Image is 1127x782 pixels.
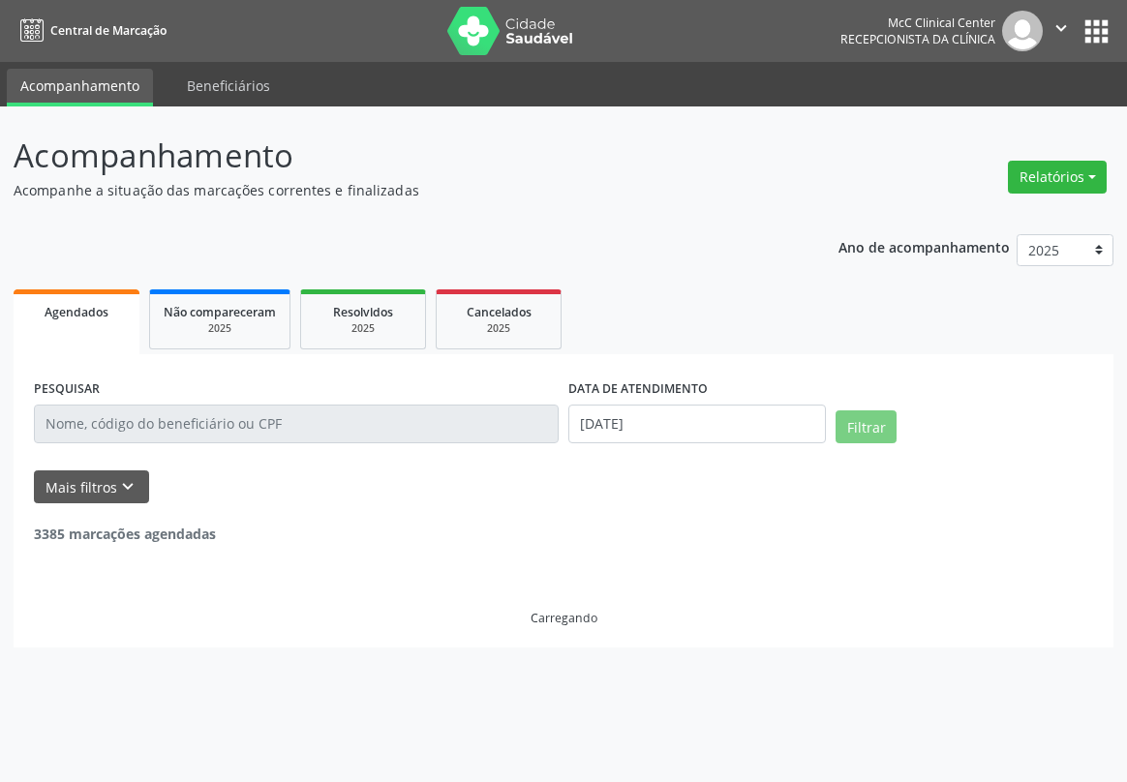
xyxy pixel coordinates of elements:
a: Central de Marcação [14,15,167,46]
p: Acompanhe a situação das marcações correntes e finalizadas [14,180,783,200]
input: Selecione um intervalo [568,405,826,443]
i:  [1051,17,1072,39]
div: 2025 [315,321,411,336]
input: Nome, código do beneficiário ou CPF [34,405,559,443]
a: Acompanhamento [7,69,153,106]
div: 2025 [164,321,276,336]
label: DATA DE ATENDIMENTO [568,375,708,405]
p: Ano de acompanhamento [838,234,1010,258]
div: McC Clinical Center [840,15,995,31]
span: Agendados [45,304,108,320]
button: apps [1080,15,1113,48]
div: Carregando [531,610,597,626]
i: keyboard_arrow_down [117,476,138,497]
button: Mais filtroskeyboard_arrow_down [34,470,149,504]
button: Relatórios [1008,161,1107,194]
p: Acompanhamento [14,132,783,180]
button:  [1043,11,1080,51]
div: 2025 [450,321,547,336]
span: Central de Marcação [50,22,167,39]
a: Beneficiários [173,69,284,103]
span: Recepcionista da clínica [840,31,995,47]
span: Resolvidos [333,304,393,320]
img: img [1002,11,1043,51]
label: PESQUISAR [34,375,100,405]
strong: 3385 marcações agendadas [34,525,216,543]
span: Cancelados [467,304,532,320]
button: Filtrar [836,410,897,443]
span: Não compareceram [164,304,276,320]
